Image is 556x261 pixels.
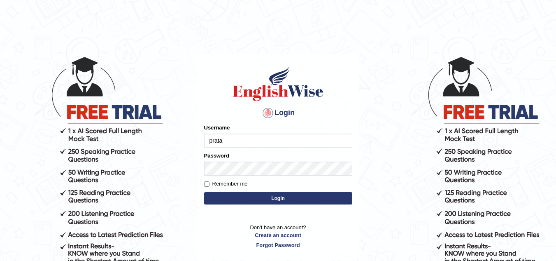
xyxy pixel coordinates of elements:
[204,180,248,188] label: Remember me
[204,241,352,249] a: Forgot Password
[204,106,352,120] h4: Login
[204,124,230,132] label: Username
[204,223,352,249] p: Don't have an account?
[204,181,209,187] input: Remember me
[231,65,325,102] img: Logo of English Wise sign in for intelligent practice with AI
[204,192,352,205] button: Login
[204,231,352,239] a: Create an account
[204,152,229,160] label: Password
